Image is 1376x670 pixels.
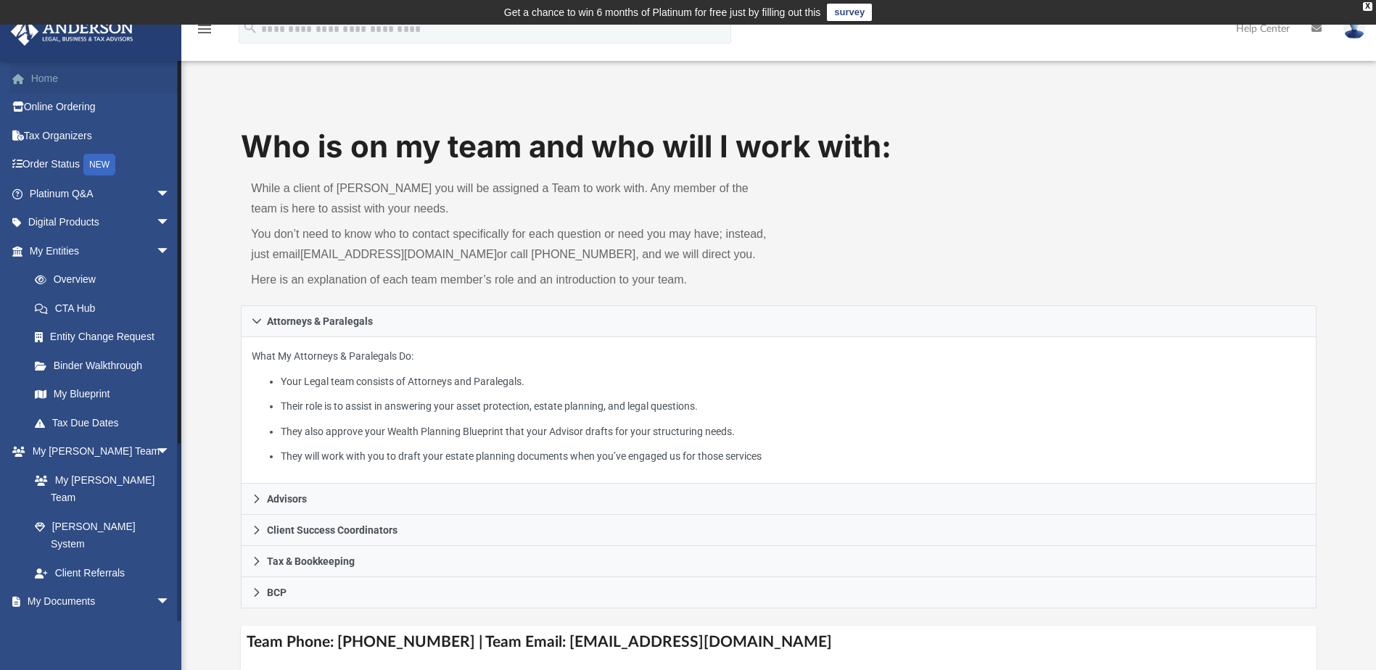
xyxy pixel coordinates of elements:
a: Tax Organizers [10,121,192,150]
a: Box [20,616,178,645]
a: Binder Walkthrough [20,351,192,380]
a: menu [196,28,213,38]
li: They will work with you to draft your estate planning documents when you’ve engaged us for those ... [281,447,1306,466]
a: Client Success Coordinators [241,515,1316,546]
span: Attorneys & Paralegals [267,316,373,326]
a: Entity Change Request [20,323,192,352]
a: CTA Hub [20,294,192,323]
span: arrow_drop_down [156,236,185,266]
a: Advisors [241,484,1316,515]
p: You don’t need to know who to contact specifically for each question or need you may have; instea... [251,224,768,265]
h4: Team Phone: [PHONE_NUMBER] | Team Email: [EMAIL_ADDRESS][DOMAIN_NAME] [241,626,1316,658]
h1: Who is on my team and who will I work with: [241,125,1316,168]
a: Tax Due Dates [20,408,192,437]
a: Overview [20,265,192,294]
img: User Pic [1343,18,1365,39]
div: NEW [83,154,115,175]
a: Home [10,64,192,93]
a: Digital Productsarrow_drop_down [10,208,192,237]
a: Online Ordering [10,93,192,122]
span: arrow_drop_down [156,587,185,617]
a: Tax & Bookkeeping [241,546,1316,577]
a: survey [827,4,872,21]
span: BCP [267,587,287,597]
li: They also approve your Wealth Planning Blueprint that your Advisor drafts for your structuring ne... [281,423,1306,441]
span: arrow_drop_down [156,179,185,209]
i: menu [196,20,213,38]
a: My Blueprint [20,380,185,409]
span: arrow_drop_down [156,208,185,238]
span: arrow_drop_down [156,437,185,467]
a: BCP [241,577,1316,608]
a: My Documentsarrow_drop_down [10,587,185,616]
div: Get a chance to win 6 months of Platinum for free just by filling out this [504,4,821,21]
a: [EMAIL_ADDRESS][DOMAIN_NAME] [300,248,497,260]
i: search [242,20,258,36]
li: Their role is to assist in answering your asset protection, estate planning, and legal questions. [281,397,1306,415]
img: Anderson Advisors Platinum Portal [7,17,138,46]
p: Here is an explanation of each team member’s role and an introduction to your team. [251,270,768,290]
p: While a client of [PERSON_NAME] you will be assigned a Team to work with. Any member of the team ... [251,178,768,219]
span: Tax & Bookkeeping [267,556,355,566]
div: Attorneys & Paralegals [241,337,1316,484]
a: Order StatusNEW [10,150,192,180]
span: Client Success Coordinators [267,525,397,535]
a: My [PERSON_NAME] Team [20,466,178,512]
a: My [PERSON_NAME] Teamarrow_drop_down [10,437,185,466]
a: My Entitiesarrow_drop_down [10,236,192,265]
li: Your Legal team consists of Attorneys and Paralegals. [281,373,1306,391]
span: Advisors [267,494,307,504]
p: What My Attorneys & Paralegals Do: [252,347,1305,466]
a: [PERSON_NAME] System [20,512,185,558]
a: Platinum Q&Aarrow_drop_down [10,179,192,208]
div: close [1363,2,1372,11]
a: Attorneys & Paralegals [241,305,1316,337]
a: Client Referrals [20,558,185,587]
